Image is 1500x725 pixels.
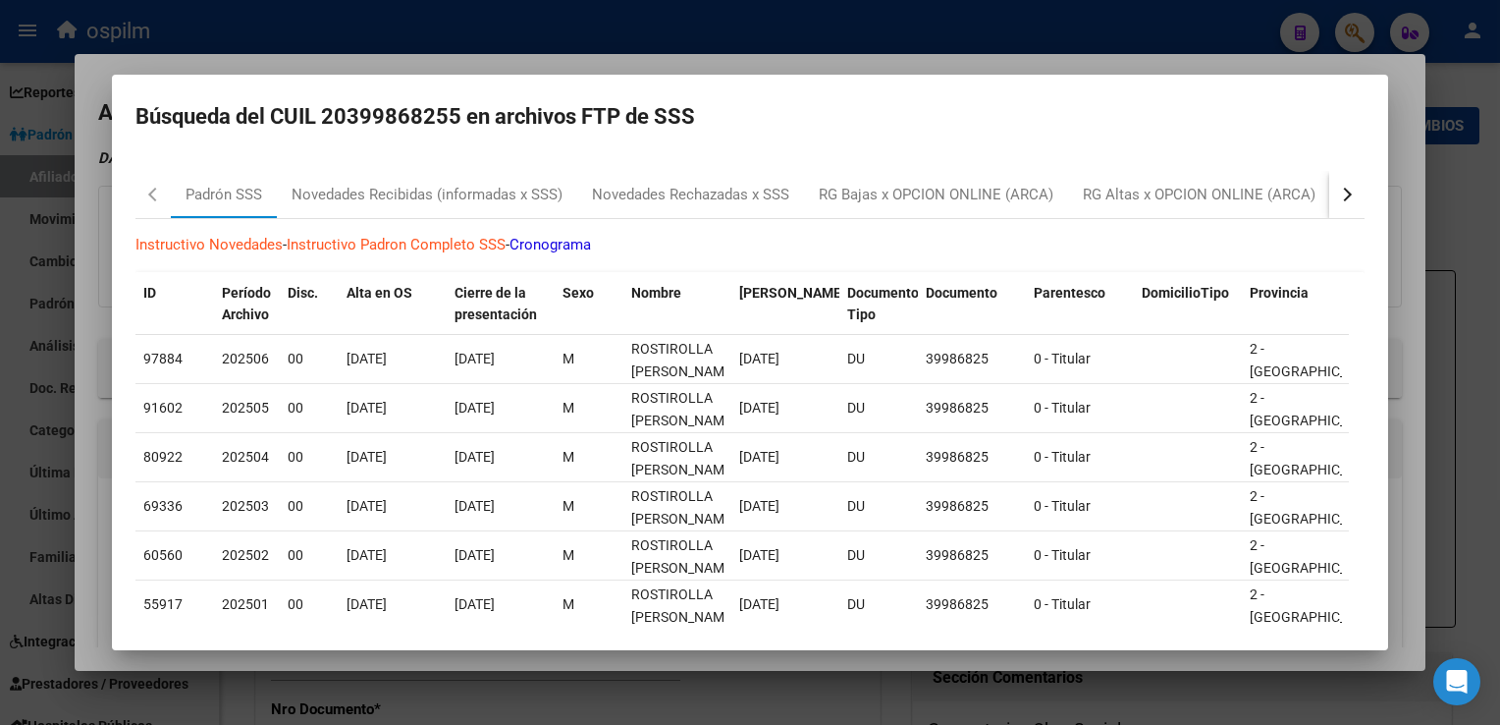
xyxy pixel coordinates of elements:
[135,272,214,337] datatable-header-cell: ID
[631,488,736,527] span: ROSTIROLLA ENZO MARTN
[631,537,736,576] span: ROSTIROLLA ENZO MARTN
[280,272,339,337] datatable-header-cell: Disc.
[1142,285,1229,301] span: DomicilioTipo
[222,547,269,563] span: 202502
[926,593,1018,616] div: 39986825
[562,498,574,514] span: M
[455,547,495,563] span: [DATE]
[347,547,387,563] span: [DATE]
[455,400,495,416] span: [DATE]
[214,272,280,337] datatable-header-cell: Período Archivo
[186,184,262,206] div: Padrón SSS
[1034,285,1105,301] span: Parentesco
[739,449,779,465] span: [DATE]
[347,400,387,416] span: [DATE]
[739,400,779,416] span: [DATE]
[143,351,183,366] span: 97884
[1242,272,1350,337] datatable-header-cell: Provincia
[143,285,156,301] span: ID
[143,547,183,563] span: 60560
[926,446,1018,469] div: 39986825
[143,449,183,465] span: 80922
[222,351,269,366] span: 202506
[347,351,387,366] span: [DATE]
[292,184,562,206] div: Novedades Recibidas (informadas x SSS)
[739,351,779,366] span: [DATE]
[135,234,1365,256] p: - -
[1250,586,1382,625] span: 2 - [GEOGRAPHIC_DATA]
[455,285,537,323] span: Cierre de la presentación
[347,498,387,514] span: [DATE]
[1250,488,1382,527] span: 2 - [GEOGRAPHIC_DATA]
[562,596,574,612] span: M
[847,495,910,518] div: DU
[631,285,681,301] span: Nombre
[339,272,447,337] datatable-header-cell: Alta en OS
[731,272,839,337] datatable-header-cell: Fecha Nac.
[288,593,331,616] div: 00
[135,98,1365,136] h2: Búsqueda del CUIL 20399868255 en archivos FTP de SSS
[1034,400,1091,416] span: 0 - Titular
[1034,596,1091,612] span: 0 - Titular
[819,184,1053,206] div: RG Bajas x OPCION ONLINE (ARCA)
[847,593,910,616] div: DU
[739,596,779,612] span: [DATE]
[222,596,269,612] span: 202501
[288,348,331,370] div: 00
[143,596,183,612] span: 55917
[287,236,506,253] a: Instructivo Padron Completo SSS
[222,498,269,514] span: 202503
[135,236,283,253] a: Instructivo Novedades
[631,341,736,379] span: ROSTIROLLA ENZO MARTN
[288,285,318,301] span: Disc.
[509,236,591,253] a: Cronograma
[143,498,183,514] span: 69336
[562,449,574,465] span: M
[926,544,1018,567] div: 39986825
[1034,547,1091,563] span: 0 - Titular
[447,272,555,337] datatable-header-cell: Cierre de la presentación
[918,272,1026,337] datatable-header-cell: Documento
[1250,285,1309,301] span: Provincia
[926,285,997,301] span: Documento
[222,400,269,416] span: 202505
[926,348,1018,370] div: 39986825
[739,547,779,563] span: [DATE]
[562,547,574,563] span: M
[631,390,736,428] span: ROSTIROLLA ENZO MARTN
[143,400,183,416] span: 91602
[739,498,779,514] span: [DATE]
[631,439,736,477] span: ROSTIROLLA ENZO MARTN
[592,184,789,206] div: Novedades Rechazadas x SSS
[455,498,495,514] span: [DATE]
[222,449,269,465] span: 202504
[847,285,919,323] span: Documento Tipo
[562,285,594,301] span: Sexo
[455,351,495,366] span: [DATE]
[1026,272,1134,337] datatable-header-cell: Parentesco
[926,397,1018,419] div: 39986825
[288,544,331,567] div: 00
[288,495,331,518] div: 00
[847,397,910,419] div: DU
[288,446,331,469] div: 00
[347,285,412,301] span: Alta en OS
[347,596,387,612] span: [DATE]
[631,586,736,625] span: ROSTIROLLA ENZO MARTN
[562,351,574,366] span: M
[847,446,910,469] div: DU
[1034,351,1091,366] span: 0 - Titular
[739,285,849,301] span: [PERSON_NAME].
[926,495,1018,518] div: 39986825
[1250,390,1382,428] span: 2 - [GEOGRAPHIC_DATA]
[562,400,574,416] span: M
[455,449,495,465] span: [DATE]
[455,596,495,612] span: [DATE]
[839,272,918,337] datatable-header-cell: Documento Tipo
[555,272,623,337] datatable-header-cell: Sexo
[1134,272,1242,337] datatable-header-cell: DomicilioTipo
[222,285,271,323] span: Período Archivo
[847,348,910,370] div: DU
[623,272,731,337] datatable-header-cell: Nombre
[1433,658,1480,705] div: Open Intercom Messenger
